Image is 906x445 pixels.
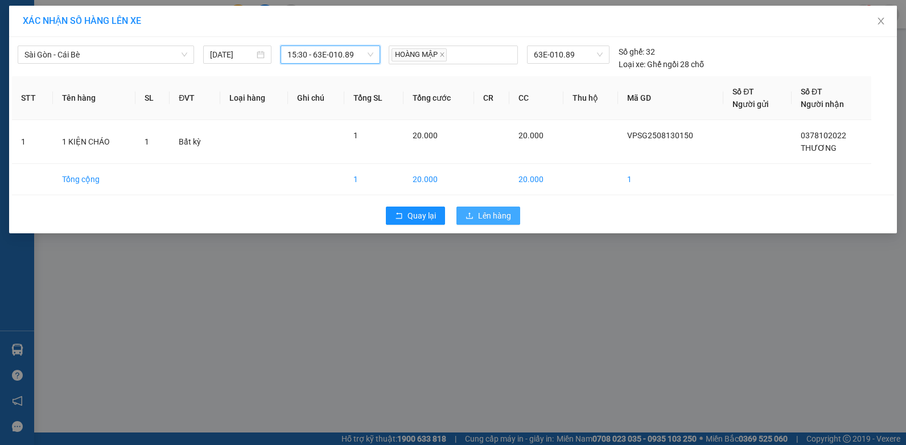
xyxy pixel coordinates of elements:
span: Sài Gòn - Cái Bè [24,46,187,63]
span: Quay lại [407,209,436,222]
span: close [876,17,886,26]
span: close [439,52,445,57]
th: CR [474,76,509,120]
th: Tổng SL [344,76,403,120]
span: Lên hàng [478,209,511,222]
span: Số ĐT [732,87,754,96]
span: 63E-010.89 [534,46,603,63]
span: 1 [353,131,358,140]
td: 1 [344,164,403,195]
td: 1 [618,164,723,195]
th: STT [12,76,53,120]
td: 20.000 [403,164,474,195]
th: ĐVT [170,76,220,120]
th: CC [509,76,563,120]
td: 1 [12,120,53,164]
span: Số ghế: [619,46,644,58]
button: uploadLên hàng [456,207,520,225]
td: 1 KIỆN CHÁO [53,120,135,164]
span: VPSG2508130150 [627,131,693,140]
th: SL [135,76,170,120]
span: Người gửi [732,100,769,109]
button: Close [865,6,897,38]
th: Loại hàng [220,76,288,120]
span: 20.000 [413,131,438,140]
th: Ghi chú [288,76,345,120]
span: 1 [145,137,149,146]
span: XÁC NHẬN SỐ HÀNG LÊN XE [23,15,141,26]
span: rollback [395,212,403,221]
span: 0378102022 [801,131,846,140]
div: Ghế ngồi 28 chỗ [619,58,704,71]
input: 13/08/2025 [210,48,254,61]
td: 20.000 [509,164,563,195]
span: THƯƠNG [801,143,837,153]
span: 15:30 - 63E-010.89 [287,46,373,63]
span: Người nhận [801,100,844,109]
th: Tên hàng [53,76,135,120]
span: 20.000 [518,131,543,140]
th: Thu hộ [563,76,618,120]
th: Tổng cước [403,76,474,120]
td: Bất kỳ [170,120,220,164]
div: 32 [619,46,655,58]
button: rollbackQuay lại [386,207,445,225]
span: Loại xe: [619,58,645,71]
span: HOÀNG MẬP [392,48,447,61]
th: Mã GD [618,76,723,120]
span: Số ĐT [801,87,822,96]
span: upload [466,212,473,221]
td: Tổng cộng [53,164,135,195]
